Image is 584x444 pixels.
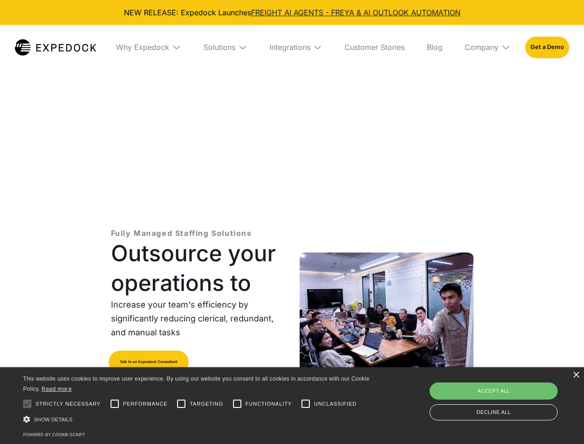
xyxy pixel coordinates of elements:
a: Read more [42,385,72,392]
div: Solutions [203,43,235,52]
p: Fully Managed Staffing Solutions [111,228,252,239]
div: Integrations [262,25,330,69]
div: Why Expedock [109,25,189,69]
span: Targeting [190,400,223,408]
div: Why Expedock [116,43,169,52]
h1: Outsource your operations to [111,239,285,298]
a: Customer Stories [337,25,412,69]
a: Powered by cookie-script [23,432,85,437]
div: Company [465,43,498,52]
a: Blog [419,25,450,69]
span: Unclassified [314,400,357,408]
a: FREIGHT AI AGENTS - FREYA & AI OUTLOOK AUTOMATION [251,8,461,17]
iframe: Chat Widget [430,344,584,444]
div: Integrations [270,43,310,52]
div: Show details [23,414,373,424]
a: Talk to an Expedock Consultant [109,351,189,374]
a: Get a Demo [525,37,569,58]
p: Increase your team's efficiency by significantly reducing clerical, redundant, and manual tasks [111,298,285,339]
div: Solutions [196,25,255,69]
span: Show details [34,417,73,422]
div: NEW RELEASE: Expedock Launches [7,7,577,18]
span: Functionality [246,400,292,408]
div: Company [457,25,518,69]
span: Strictly necessary [36,400,101,408]
span: This website uses cookies to improve user experience. By using our website you consent to all coo... [23,376,369,393]
span: Performance [123,400,168,408]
